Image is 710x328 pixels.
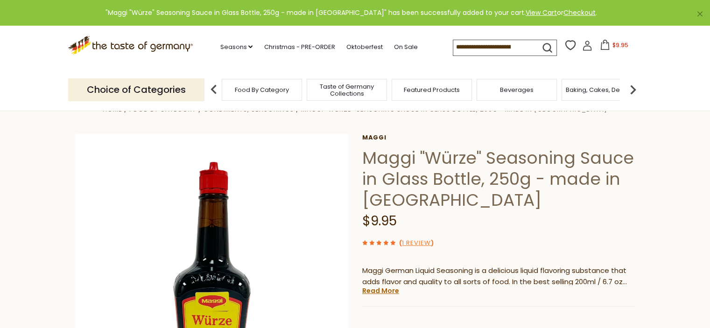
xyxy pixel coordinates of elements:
a: Read More [362,286,399,295]
a: Condiments, Seasonings [203,105,294,114]
button: $9.95 [594,40,634,54]
a: View Cart [526,8,557,17]
span: $9.95 [362,212,397,230]
a: Beverages [500,86,534,93]
p: Maggi German Liquid Seasoning is a delicious liquid flavoring substance that adds flavor and qual... [362,265,635,288]
a: Food By Category [129,105,196,114]
a: Featured Products [404,86,460,93]
a: Maggi "Würze" Seasoning Sauce in Glass Bottle, 250g - made in [GEOGRAPHIC_DATA] [301,105,607,114]
a: Maggi [362,134,635,141]
a: 1 Review [402,238,431,248]
a: Home [103,105,122,114]
a: On Sale [394,42,417,52]
a: Christmas - PRE-ORDER [264,42,335,52]
a: × [697,11,703,17]
a: Seasons [220,42,253,52]
span: $9.95 [612,41,628,49]
span: ( ) [399,238,434,247]
img: next arrow [624,80,642,99]
a: Food By Category [235,86,289,93]
h1: Maggi "Würze" Seasoning Sauce in Glass Bottle, 250g - made in [GEOGRAPHIC_DATA] [362,147,635,210]
a: Taste of Germany Collections [309,83,384,97]
p: Choice of Categories [68,78,204,101]
a: Baking, Cakes, Desserts [566,86,638,93]
img: previous arrow [204,80,223,99]
a: Checkout [563,8,596,17]
div: "Maggi "Würze" Seasoning Sauce in Glass Bottle, 250g - made in [GEOGRAPHIC_DATA]" has been succes... [7,7,695,18]
a: Oktoberfest [346,42,382,52]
